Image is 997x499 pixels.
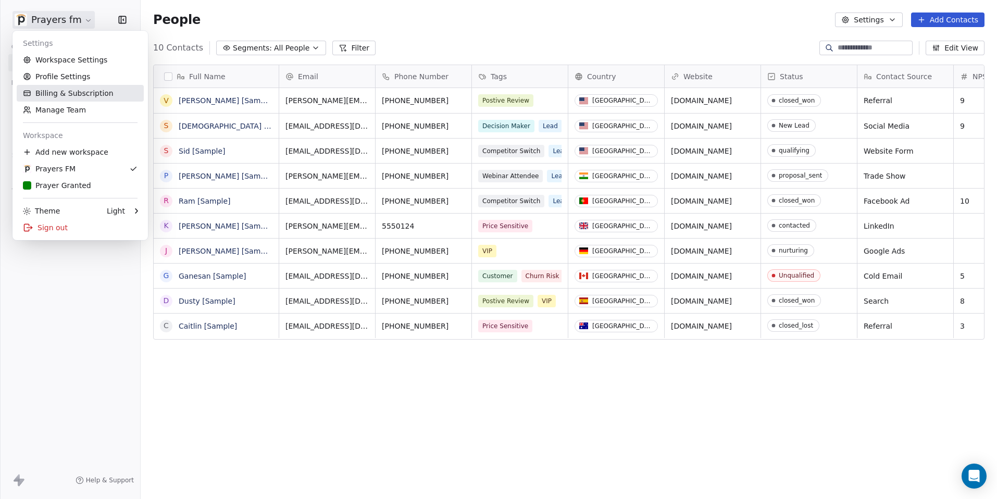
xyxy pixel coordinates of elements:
a: Workspace Settings [17,52,144,68]
div: Prayer Granted [23,180,91,191]
div: Add new workspace [17,144,144,160]
div: Theme [23,206,60,216]
a: Billing & Subscription [17,85,144,102]
div: Workspace [17,127,144,144]
div: Prayers FM [23,164,76,174]
a: Manage Team [17,102,144,118]
div: Light [107,206,125,216]
img: web-app-manifest-512x512.png [23,165,31,173]
div: Settings [17,35,144,52]
div: Sign out [17,219,144,236]
a: Profile Settings [17,68,144,85]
